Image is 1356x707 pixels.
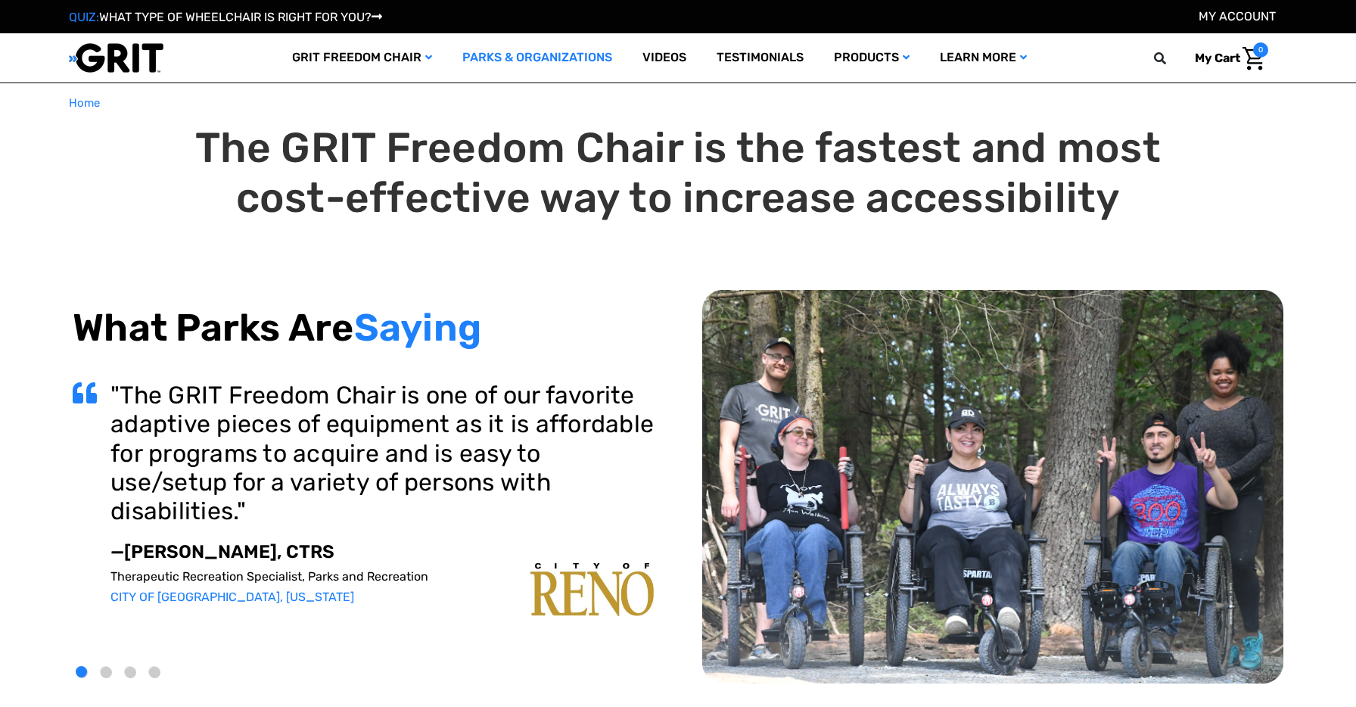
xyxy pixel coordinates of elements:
a: Videos [627,33,701,83]
span: 0 [1253,42,1268,58]
a: Products [819,33,925,83]
a: QUIZ:WHAT TYPE OF WHEELCHAIR IS RIGHT FOR YOU? [69,10,382,24]
a: Parks & Organizations [447,33,627,83]
a: GRIT Freedom Chair [277,33,447,83]
h2: What Parks Are [73,305,654,350]
a: Learn More [925,33,1042,83]
span: My Cart [1195,51,1240,65]
span: QUIZ: [69,10,99,24]
a: Account [1199,9,1276,23]
p: Therapeutic Recreation Specialist, Parks and Recreation [110,569,654,584]
a: Testimonials [701,33,819,83]
a: Cart with 0 items [1183,42,1268,74]
img: Cart [1242,47,1264,70]
nav: Breadcrumb [69,95,1287,112]
h3: "The GRIT Freedom Chair is one of our favorite adaptive pieces of equipment as it is affordable f... [110,381,654,526]
a: Home [69,95,100,112]
p: —[PERSON_NAME], CTRS [110,541,654,563]
button: 2 of 4 [101,667,112,678]
button: 1 of 4 [76,667,88,678]
img: top-carousel.png [702,290,1283,684]
span: Saying [354,305,482,350]
button: 4 of 4 [149,667,160,678]
img: carousel-img1.png [530,563,654,616]
span: Home [69,96,100,110]
img: GRIT All-Terrain Wheelchair and Mobility Equipment [69,42,163,73]
button: 3 of 4 [125,667,136,678]
p: CITY OF [GEOGRAPHIC_DATA], [US_STATE] [110,590,654,604]
h1: The GRIT Freedom Chair is the fastest and most cost-effective way to increase accessibility [73,123,1283,223]
input: Search [1161,42,1183,74]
